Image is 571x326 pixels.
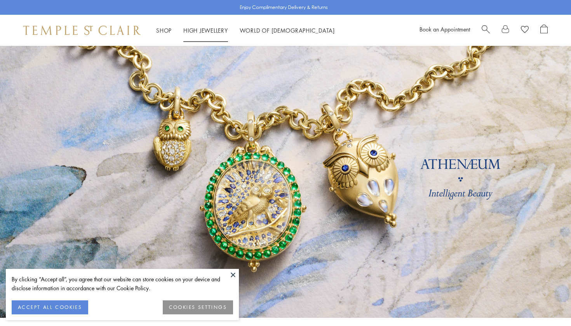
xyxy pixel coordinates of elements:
p: Enjoy Complimentary Delivery & Returns [240,3,328,11]
a: ShopShop [156,26,172,34]
a: Book an Appointment [420,25,470,33]
nav: Main navigation [156,26,335,35]
button: ACCEPT ALL COOKIES [12,300,88,314]
a: World of [DEMOGRAPHIC_DATA]World of [DEMOGRAPHIC_DATA] [240,26,335,34]
div: By clicking “Accept all”, you agree that our website can store cookies on your device and disclos... [12,275,233,293]
a: View Wishlist [521,24,529,36]
a: Search [482,24,490,36]
iframe: Gorgias live chat messenger [532,289,563,318]
a: High JewelleryHigh Jewellery [183,26,228,34]
img: Temple St. Clair [23,26,141,35]
a: Open Shopping Bag [540,24,548,36]
button: COOKIES SETTINGS [163,300,233,314]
